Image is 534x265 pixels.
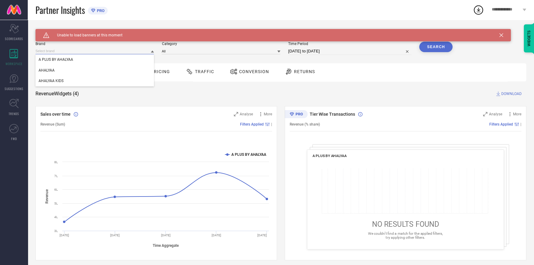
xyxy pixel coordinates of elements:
[239,69,269,74] span: Conversion
[285,110,308,119] div: Premium
[35,29,78,34] span: SYSTEM WORKSPACE
[35,65,154,76] div: AHALYAA
[35,42,154,46] span: Brand
[162,42,280,46] span: Category
[372,220,439,229] span: NO RESULTS FOUND
[54,160,58,164] text: 8L
[54,229,58,233] text: 3L
[39,79,64,83] span: AHALYAA KIDS
[5,36,23,41] span: SCORECARDS
[195,69,214,74] span: Traffic
[212,234,221,237] text: [DATE]
[483,112,487,116] svg: Zoom
[40,112,71,117] span: Sales over time
[288,42,412,46] span: Time Period
[271,122,272,126] span: |
[234,112,238,116] svg: Zoom
[110,234,120,237] text: [DATE]
[153,243,179,247] tspan: Time Aggregate
[54,215,58,219] text: 4L
[520,122,521,126] span: |
[501,91,522,97] span: DOWNLOAD
[54,188,58,191] text: 6L
[161,234,171,237] text: [DATE]
[294,69,315,74] span: Returns
[290,122,320,126] span: Revenue (% share)
[288,48,412,55] input: Select time period
[35,4,85,16] span: Partner Insights
[49,33,122,37] span: Unable to load banners at this moment
[11,136,17,141] span: FWD
[95,8,105,13] span: PRO
[54,202,58,205] text: 5L
[513,112,521,116] span: More
[489,122,513,126] span: Filters Applied
[310,112,355,117] span: Tier Wise Transactions
[39,57,73,62] span: A PLUS BY AHALYAA
[35,76,154,86] div: AHALYAA KIDS
[5,86,23,91] span: SUGGESTIONS
[313,154,347,158] span: A PLUS BY AHALYAA
[9,111,19,116] span: TRENDS
[264,112,272,116] span: More
[240,112,253,116] span: Analyse
[60,234,69,237] text: [DATE]
[39,68,55,72] span: AHALYAA
[151,69,170,74] span: Pricing
[240,122,264,126] span: Filters Applied
[473,4,484,15] div: Open download list
[35,54,154,65] div: A PLUS BY AHALYAA
[40,122,65,126] span: Revenue (Sum)
[257,234,267,237] text: [DATE]
[419,42,453,52] button: Search
[489,112,502,116] span: Analyse
[54,174,58,178] text: 7L
[368,231,443,240] span: We couldn’t find a match for the applied filters, try applying other filters.
[35,91,79,97] span: Revenue Widgets ( 4 )
[35,48,154,54] input: Select brand
[231,152,267,157] text: A PLUS BY AHALYAA
[45,189,49,203] tspan: Revenue
[6,61,23,66] span: WORKSPACE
